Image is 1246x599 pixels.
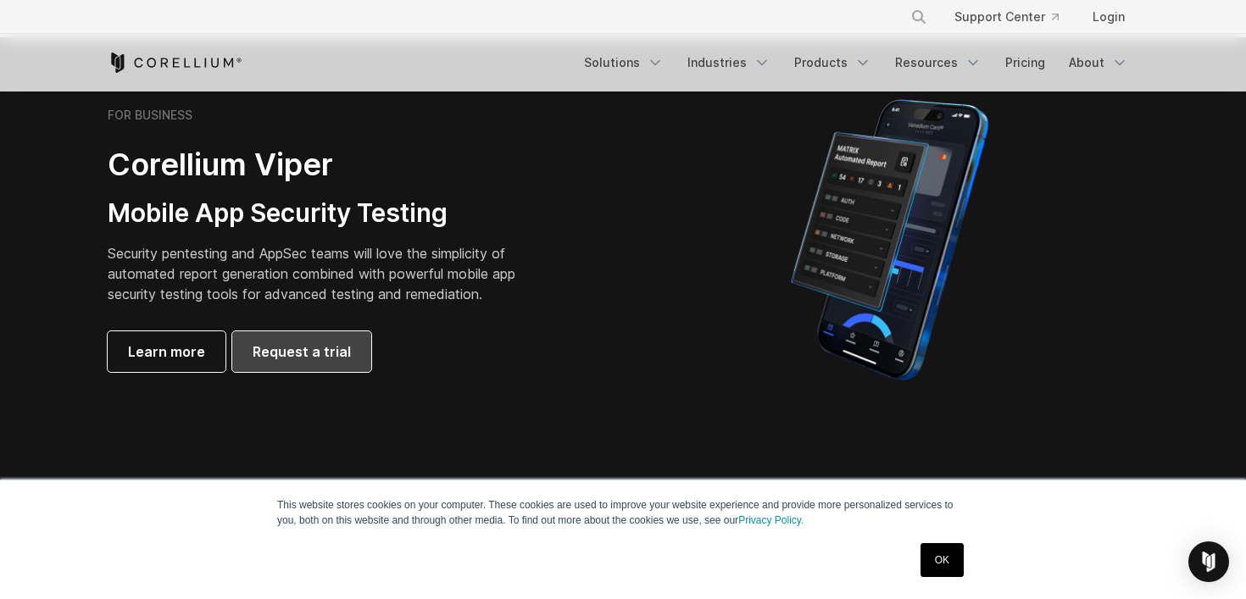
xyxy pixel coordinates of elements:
[108,146,542,184] h2: Corellium Viper
[108,243,542,304] p: Security pentesting and AppSec teams will love the simplicity of automated report generation comb...
[108,108,192,123] h6: FOR BUSINESS
[890,2,1138,32] div: Navigation Menu
[738,514,804,526] a: Privacy Policy.
[232,331,371,372] a: Request a trial
[108,197,542,230] h3: Mobile App Security Testing
[921,543,964,577] a: OK
[253,341,351,362] span: Request a trial
[941,2,1072,32] a: Support Center
[762,92,1017,388] img: Corellium MATRIX automated report on iPhone showing app vulnerability test results across securit...
[1188,541,1229,582] div: Open Intercom Messenger
[904,2,934,32] button: Search
[108,331,225,372] a: Learn more
[574,47,674,78] a: Solutions
[574,47,1138,78] div: Navigation Menu
[108,53,242,73] a: Corellium Home
[277,497,969,528] p: This website stores cookies on your computer. These cookies are used to improve your website expe...
[995,47,1055,78] a: Pricing
[885,47,992,78] a: Resources
[1079,2,1138,32] a: Login
[1059,47,1138,78] a: About
[677,47,781,78] a: Industries
[784,47,882,78] a: Products
[128,341,205,362] span: Learn more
